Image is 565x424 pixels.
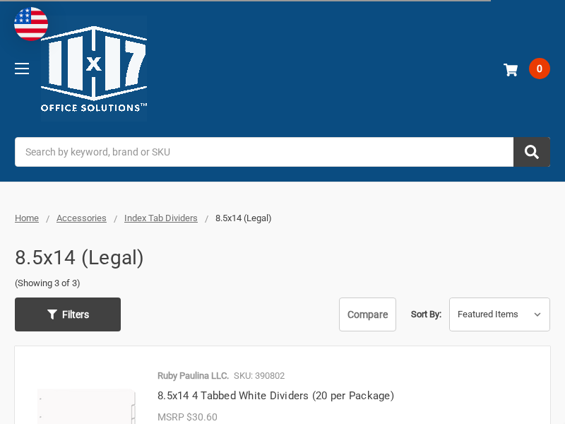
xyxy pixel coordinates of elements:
[62,303,89,326] span: Filters
[15,240,145,276] h1: 8.5x14 (Legal)
[15,213,39,223] a: Home
[157,369,229,383] p: Ruby Paulina LLC.
[215,213,272,223] span: 8.5x14 (Legal)
[157,389,394,402] a: 8.5x14 4 Tabbed White Dividers (20 per Package)
[186,411,218,423] span: $30.60
[14,7,48,41] img: duty and tax information for United States
[234,369,285,383] p: SKU: 390802
[339,298,396,331] a: Compare
[41,16,147,122] img: 11x17.com
[15,68,29,69] span: Toggle menu
[411,304,441,325] label: Sort By:
[500,50,550,87] a: 0
[15,276,550,290] span: (Showing 3 of 3)
[529,58,550,79] span: 0
[15,137,550,167] input: Search by keyword, brand or SKU
[124,213,198,223] a: Index Tab Dividers
[56,213,107,223] a: Accessories
[2,49,41,88] a: Toggle menu
[15,298,121,331] a: Filters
